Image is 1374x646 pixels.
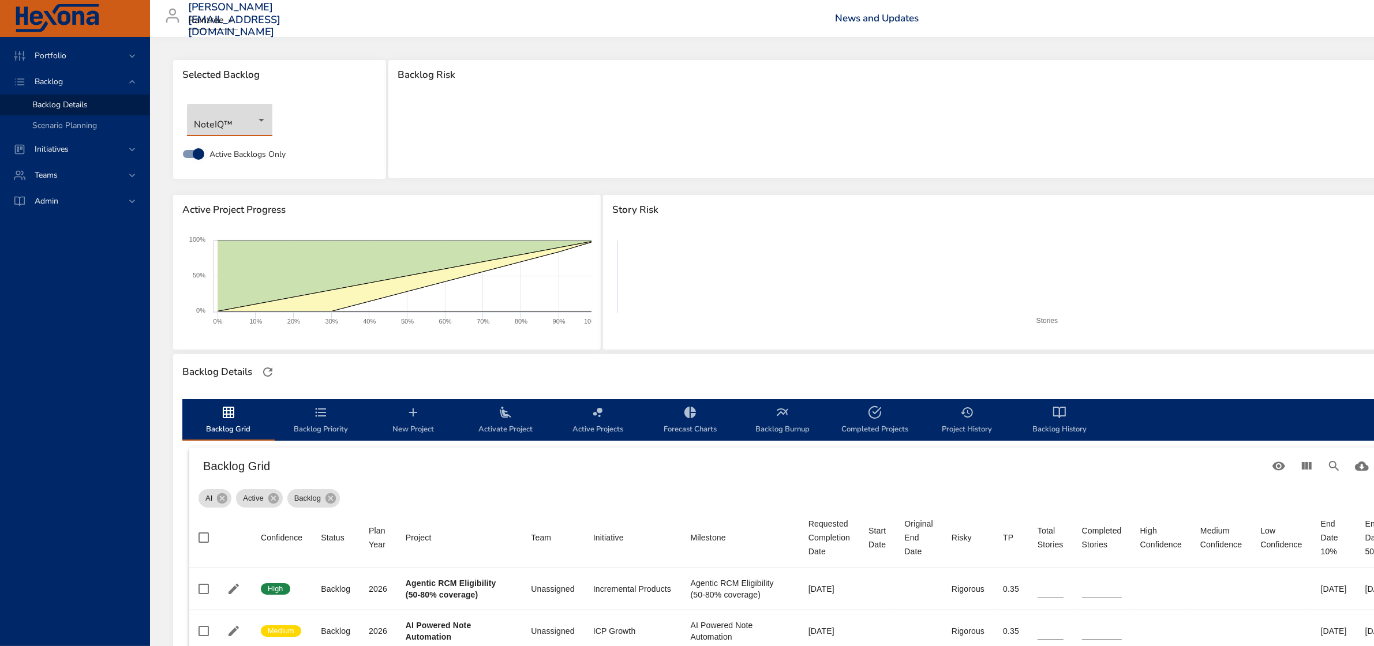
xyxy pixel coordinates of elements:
div: Backlog [321,625,350,637]
text: 50% [193,272,205,279]
div: Initiative [593,531,624,544]
text: 90% [553,318,566,325]
span: Admin [25,196,68,206]
span: Initiatives [25,144,78,155]
div: Team [531,531,551,544]
span: Active [236,493,270,504]
text: 100% [189,236,205,243]
div: Plan Year [369,524,387,551]
div: Sort [905,517,933,558]
div: AI [199,489,231,508]
span: Backlog Priority [282,405,360,436]
div: Sort [369,524,387,551]
span: Completed Projects [836,405,914,436]
div: Sort [593,531,624,544]
span: Backlog Burnup [743,405,822,436]
button: Search [1320,452,1348,480]
div: 0.35 [1003,625,1019,637]
div: Requested Completion Date [808,517,850,558]
div: [DATE] [808,625,850,637]
div: Sort [1038,524,1064,551]
div: Sort [952,531,972,544]
div: Sort [1200,524,1242,551]
text: 0% [214,318,223,325]
div: Completed Stories [1082,524,1122,551]
span: Backlog [25,76,72,87]
span: TP [1003,531,1019,544]
div: 0.35 [1003,583,1019,595]
h6: Backlog Grid [203,457,1265,475]
span: Medium Confidence [1200,524,1242,551]
text: 0% [196,307,205,314]
h3: [PERSON_NAME][EMAIL_ADDRESS][DOMAIN_NAME] [188,1,281,39]
div: 2026 [369,583,387,595]
div: Active [236,489,282,508]
div: Sort [1003,531,1013,544]
text: 10% [249,318,262,325]
span: Backlog [287,493,328,504]
div: Low Confidence [1260,524,1302,551]
span: Teams [25,170,67,181]
span: AI [199,493,219,504]
b: AI Powered Note Automation [406,621,471,641]
span: Active Backlogs Only [209,148,286,160]
text: 40% [363,318,376,325]
button: Edit Project Details [225,580,242,598]
img: Hexona [14,4,100,33]
div: Sort [691,531,726,544]
text: 80% [515,318,527,325]
span: Activate Project [466,405,545,436]
span: Initiative [593,531,672,544]
div: Sort [1140,524,1182,551]
div: Milestone [691,531,726,544]
div: Sort [1260,524,1302,551]
text: 30% [325,318,338,325]
div: Incremental Products [593,583,672,595]
div: NoteIQ™ [187,104,272,136]
div: End Date 10% [1321,517,1347,558]
b: Agentic RCM Eligibility (50-80% coverage) [406,579,496,599]
span: Portfolio [25,50,76,61]
span: Scenario Planning [32,120,97,131]
text: 70% [477,318,489,325]
div: [DATE] [1321,583,1347,595]
text: 60% [439,318,452,325]
span: Forecast Charts [651,405,729,436]
span: Team [531,531,574,544]
div: High Confidence [1140,524,1182,551]
span: Risky [952,531,984,544]
div: Start Date [868,524,886,551]
div: [DATE] [1321,625,1347,637]
span: Medium [261,626,301,636]
span: Backlog Grid [189,405,268,436]
button: Refresh Page [259,363,276,381]
span: Active Projects [559,405,637,436]
div: TP [1003,531,1013,544]
span: High [261,584,290,594]
div: Sort [321,531,345,544]
div: Original End Date [905,517,933,558]
div: Raintree [188,12,238,30]
div: Unassigned [531,583,574,595]
div: AI Powered Note Automation [691,619,790,643]
div: Backlog Details [179,363,256,381]
span: Total Stories [1038,524,1064,551]
div: Sort [261,531,302,544]
span: New Project [374,405,452,436]
span: Project History [928,405,1006,436]
div: Sort [406,531,432,544]
button: View Columns [1293,452,1320,480]
a: News and Updates [835,12,919,25]
div: Sort [808,517,850,558]
div: Sort [868,524,886,551]
span: Selected Backlog [182,69,377,81]
span: Backlog History [1020,405,1099,436]
span: Milestone [691,531,790,544]
div: Rigorous [952,625,984,637]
